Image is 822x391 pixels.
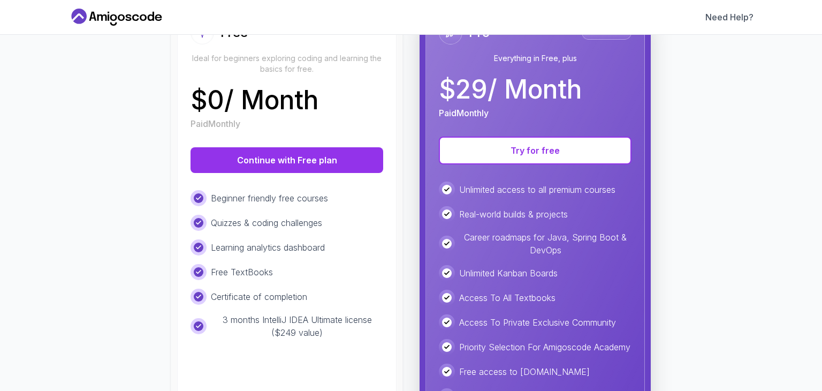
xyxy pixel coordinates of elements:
p: Access To Private Exclusive Community [459,316,616,329]
p: Ideal for beginners exploring coding and learning the basics for free. [191,53,383,74]
p: 3 months IntelliJ IDEA Ultimate license ($249 value) [211,313,383,339]
button: Try for free [439,137,631,164]
p: $ 29 / Month [439,77,582,102]
p: Unlimited Kanban Boards [459,267,558,280]
p: $ 0 / Month [191,87,318,113]
p: Learning analytics dashboard [211,241,325,254]
p: Priority Selection For Amigoscode Academy [459,341,630,354]
p: Free access to [DOMAIN_NAME] [459,365,590,378]
p: Access To All Textbooks [459,291,555,304]
a: Need Help? [705,11,753,24]
p: Certificate of completion [211,290,307,303]
p: Free TextBooks [211,266,273,279]
p: Unlimited access to all premium courses [459,183,615,196]
p: Everything in Free, plus [439,53,631,64]
p: Beginner friendly free courses [211,192,328,205]
p: Quizzes & coding challenges [211,216,322,229]
p: Paid Monthly [191,117,240,130]
p: Real-world builds & projects [459,208,568,221]
p: Career roadmaps for Java, Spring Boot & DevOps [459,231,631,257]
button: Continue with Free plan [191,147,383,173]
p: Paid Monthly [439,107,489,119]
